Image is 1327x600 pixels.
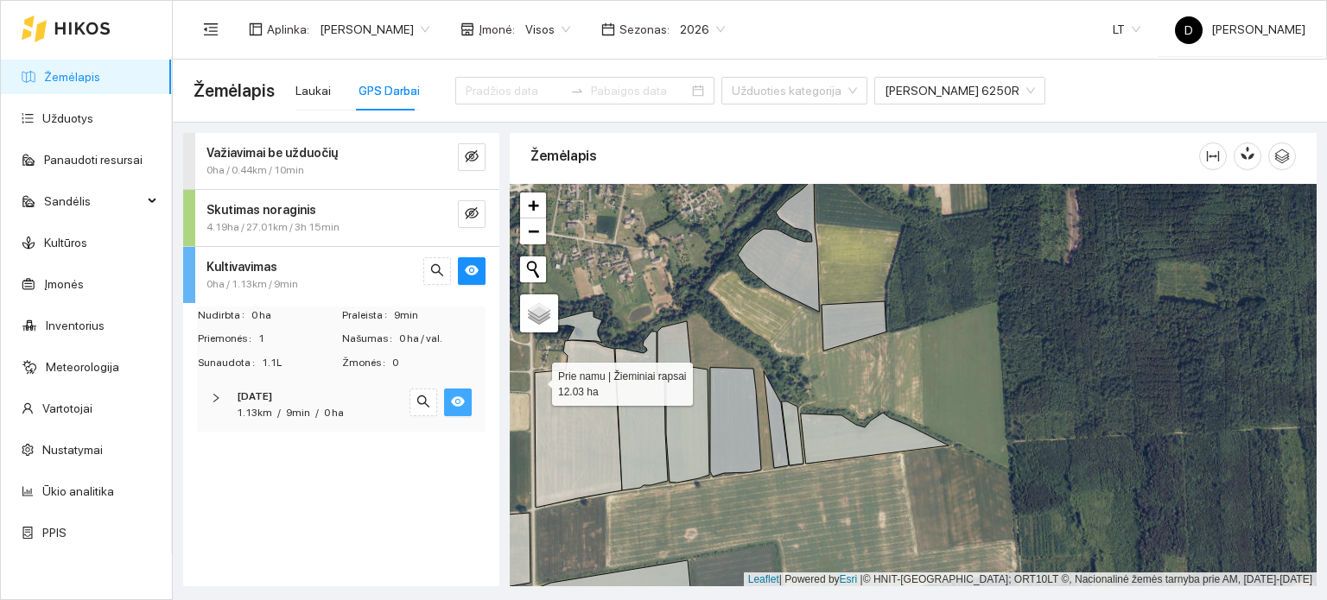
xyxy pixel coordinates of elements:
[520,294,558,332] a: Layers
[570,84,584,98] span: to
[748,573,779,585] a: Leaflet
[430,263,444,280] span: search
[42,401,92,415] a: Vartotojai
[44,153,143,167] a: Panaudoti resursai
[44,70,100,84] a: Žemėlapis
[1184,16,1193,44] span: D
[206,146,338,160] strong: Važiavimai be užduočių
[267,20,309,39] span: Aplinka :
[42,526,67,540] a: PPIS
[206,276,298,293] span: 0ha / 1.13km / 9min
[885,78,1035,104] span: John deere 6250R
[359,81,420,100] div: GPS Darbai
[530,131,1199,180] div: Žemėlapis
[262,355,340,371] span: 1.1L
[198,307,251,324] span: Nudirbta
[840,573,858,585] a: Esri
[342,331,399,347] span: Našumas
[458,143,486,171] button: eye-invisible
[206,219,340,236] span: 4.19ha / 27.01km / 3h 15min
[1113,16,1140,42] span: LT
[183,190,499,246] div: Skutimas noraginis4.19ha / 27.01km / 3h 15mineye-invisible
[394,307,485,324] span: 9min
[203,22,219,37] span: menu-fold
[1175,22,1305,36] span: [PERSON_NAME]
[211,393,221,403] span: right
[860,573,863,585] span: |
[342,355,392,371] span: Žmonės
[680,16,725,42] span: 2026
[342,307,394,324] span: Praleista
[601,22,615,36] span: calendar
[44,277,84,291] a: Įmonės
[320,16,429,42] span: Dovydas Baršauskas
[198,331,258,347] span: Priemonės
[286,407,310,419] span: 9min
[444,388,472,416] button: eye
[392,355,485,371] span: 0
[465,149,479,166] span: eye-invisible
[42,484,114,498] a: Ūkio analitika
[251,307,340,324] span: 0 ha
[206,260,277,274] strong: Kultivavimas
[458,200,486,228] button: eye-invisible
[237,390,272,402] strong: [DATE]
[315,407,319,419] span: /
[416,395,430,411] span: search
[206,203,316,217] strong: Skutimas noraginis
[295,81,331,100] div: Laukai
[258,331,340,347] span: 1
[466,81,563,100] input: Pradžios data
[1200,149,1226,163] span: column-width
[197,378,486,432] div: [DATE]1.13km/9min/0 hasearcheye
[194,77,275,104] span: Žemėlapis
[525,16,570,42] span: Visos
[479,20,515,39] span: Įmonė :
[460,22,474,36] span: shop
[423,257,451,285] button: search
[410,388,437,416] button: search
[528,220,539,242] span: −
[520,218,546,244] a: Zoom out
[465,206,479,223] span: eye-invisible
[520,256,546,282] button: Initiate a new search
[206,162,304,179] span: 0ha / 0.44km / 10min
[183,133,499,189] div: Važiavimai be užduočių0ha / 0.44km / 10mineye-invisible
[277,407,281,419] span: /
[458,257,486,285] button: eye
[42,111,93,125] a: Užduotys
[198,355,262,371] span: Sunaudota
[44,184,143,218] span: Sandėlis
[570,84,584,98] span: swap-right
[399,331,485,347] span: 0 ha / val.
[528,194,539,216] span: +
[591,81,689,100] input: Pabaigos data
[520,193,546,218] a: Zoom in
[46,319,105,332] a: Inventorius
[744,572,1317,587] div: | Powered by © HNIT-[GEOGRAPHIC_DATA]; ORT10LT ©, Nacionalinė žemės tarnyba prie AM, [DATE]-[DATE]
[1199,142,1227,170] button: column-width
[249,22,263,36] span: layout
[465,263,479,280] span: eye
[451,395,465,411] span: eye
[46,360,119,374] a: Meteorologija
[194,12,228,47] button: menu-fold
[619,20,670,39] span: Sezonas :
[237,407,272,419] span: 1.13km
[44,236,87,249] a: Kultūros
[324,407,344,419] span: 0 ha
[183,247,499,303] div: Kultivavimas0ha / 1.13km / 9minsearcheye
[42,443,103,457] a: Nustatymai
